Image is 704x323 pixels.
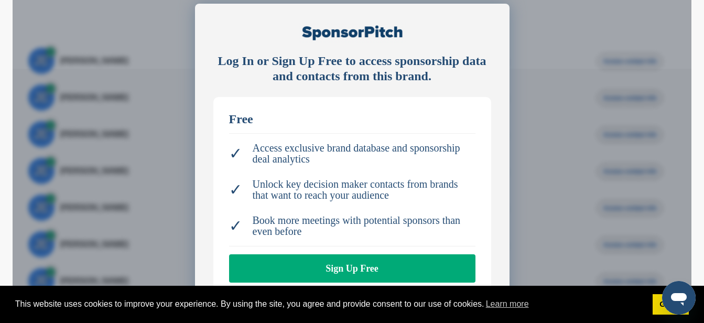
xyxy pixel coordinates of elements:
span: ✓ [229,184,242,195]
span: ✓ [229,220,242,231]
li: Unlock key decision maker contacts from brands that want to reach your audience [229,174,475,206]
li: Access exclusive brand database and sponsorship deal analytics [229,137,475,170]
iframe: Button to launch messaging window [662,281,696,315]
span: This website uses cookies to improve your experience. By using the site, you agree and provide co... [15,296,644,312]
a: learn more about cookies [484,296,530,312]
a: Sign Up Free [229,254,475,283]
div: Log In or Sign Up Free to access sponsorship data and contacts from this brand. [213,53,491,84]
li: Book more meetings with potential sponsors than even before [229,210,475,242]
div: Free [229,113,475,125]
a: dismiss cookie message [653,294,689,315]
span: ✓ [229,148,242,159]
